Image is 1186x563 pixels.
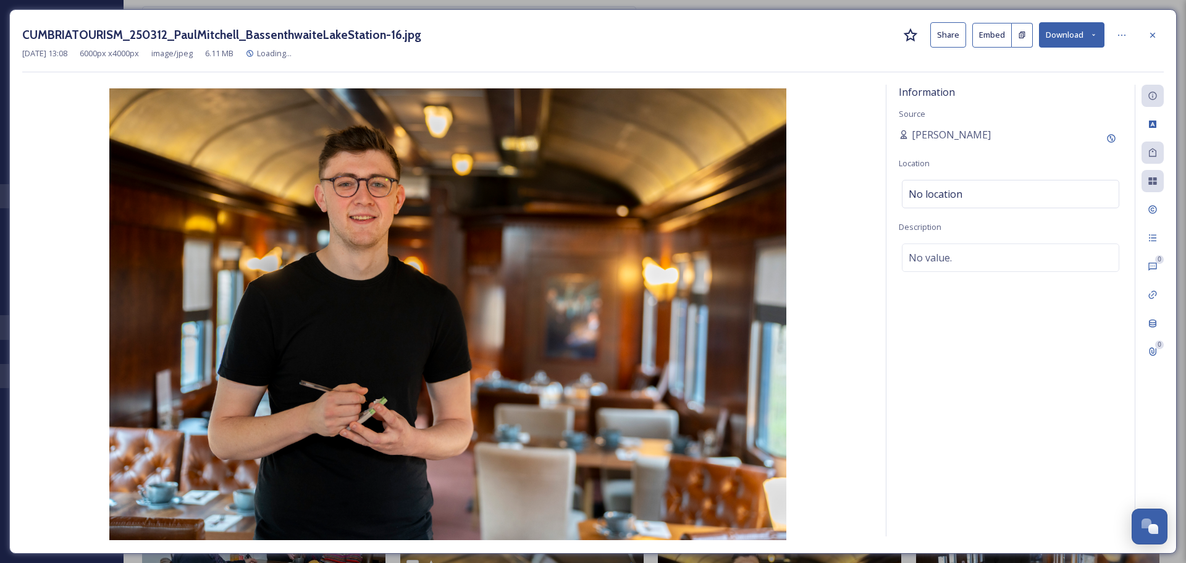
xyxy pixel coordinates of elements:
[22,26,421,44] h3: CUMBRIATOURISM_250312_PaulMitchell_BassenthwaiteLakeStation-16.jpg
[1132,509,1167,544] button: Open Chat
[1155,255,1164,264] div: 0
[22,48,67,59] span: [DATE] 13:08
[899,85,955,99] span: Information
[151,48,193,59] span: image/jpeg
[22,88,873,540] img: CUMBRIATOURISM_250312_PaulMitchell_BassenthwaiteLakeStation-16.jpg
[1155,341,1164,349] div: 0
[205,48,233,59] span: 6.11 MB
[80,48,139,59] span: 6000 px x 4000 px
[909,187,962,201] span: No location
[909,250,952,265] span: No value.
[899,108,925,119] span: Source
[1039,22,1104,48] button: Download
[930,22,966,48] button: Share
[972,23,1012,48] button: Embed
[899,221,941,232] span: Description
[899,158,930,169] span: Location
[912,127,991,142] span: [PERSON_NAME]
[257,48,292,59] span: Loading...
